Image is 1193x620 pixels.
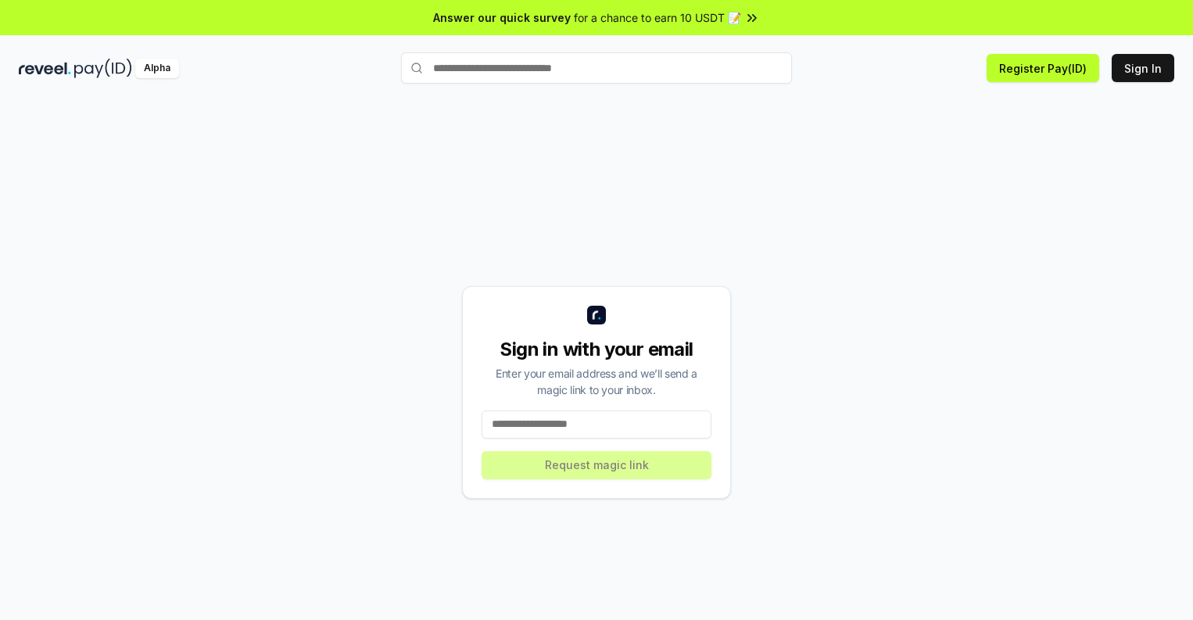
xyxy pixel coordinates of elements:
span: Answer our quick survey [433,9,571,26]
div: Enter your email address and we’ll send a magic link to your inbox. [482,365,711,398]
div: Sign in with your email [482,337,711,362]
button: Sign In [1112,54,1174,82]
button: Register Pay(ID) [987,54,1099,82]
img: pay_id [74,59,132,78]
img: reveel_dark [19,59,71,78]
span: for a chance to earn 10 USDT 📝 [574,9,741,26]
img: logo_small [587,306,606,324]
div: Alpha [135,59,179,78]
